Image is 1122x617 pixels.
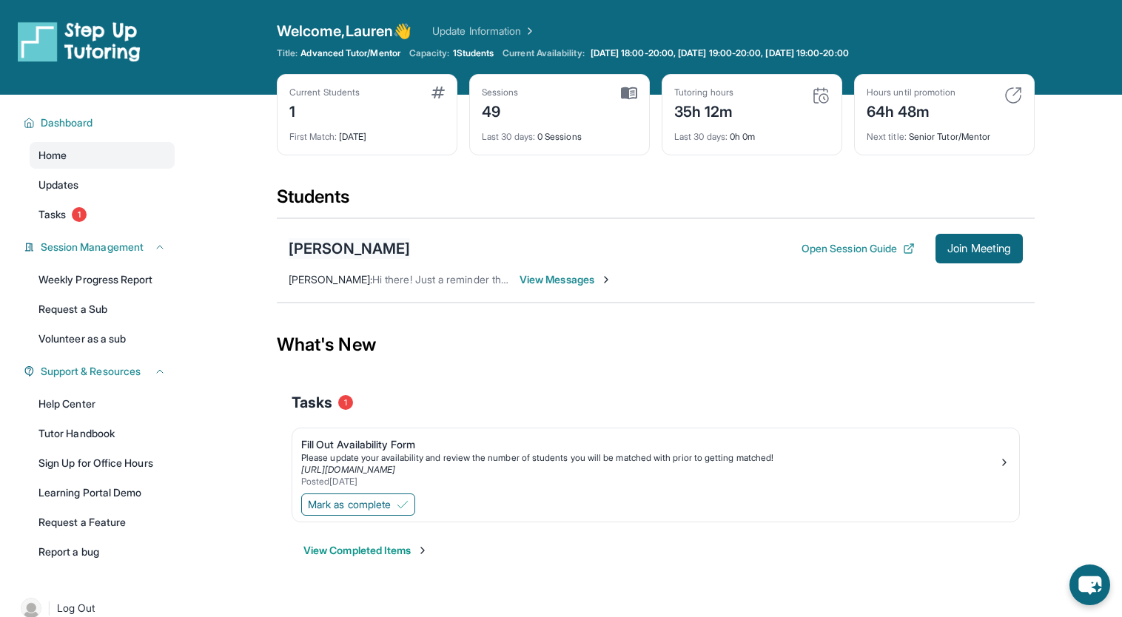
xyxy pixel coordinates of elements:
[521,24,536,38] img: Chevron Right
[277,312,1035,377] div: What's New
[432,24,536,38] a: Update Information
[292,428,1019,490] a: Fill Out Availability FormPlease update your availability and review the number of students you w...
[35,240,166,254] button: Session Management
[674,122,830,143] div: 0h 0m
[674,131,728,142] span: Last 30 days :
[431,87,445,98] img: card
[57,601,95,616] span: Log Out
[30,326,175,352] a: Volunteer as a sub
[482,98,519,122] div: 49
[621,87,637,100] img: card
[482,131,535,142] span: Last 30 days :
[338,395,353,410] span: 1
[289,87,360,98] div: Current Students
[301,476,998,488] div: Posted [DATE]
[289,122,445,143] div: [DATE]
[812,87,830,104] img: card
[289,98,360,122] div: 1
[674,87,733,98] div: Tutoring hours
[292,392,332,413] span: Tasks
[30,539,175,565] a: Report a bug
[300,47,400,59] span: Advanced Tutor/Mentor
[41,115,93,130] span: Dashboard
[41,240,144,254] span: Session Management
[301,452,998,464] div: Please update your availability and review the number of students you will be matched with prior ...
[482,122,637,143] div: 0 Sessions
[30,201,175,228] a: Tasks1
[372,273,739,286] span: Hi there! Just a reminder that we have our first tutoring session [DATE] at 6:30
[867,98,955,122] div: 64h 48m
[802,241,915,256] button: Open Session Guide
[600,274,612,286] img: Chevron-Right
[277,21,411,41] span: Welcome, Lauren 👋
[409,47,450,59] span: Capacity:
[35,364,166,379] button: Support & Resources
[453,47,494,59] span: 1 Students
[18,21,141,62] img: logo
[674,98,733,122] div: 35h 12m
[38,207,66,222] span: Tasks
[30,450,175,476] a: Sign Up for Office Hours
[935,234,1023,263] button: Join Meeting
[308,497,391,512] span: Mark as complete
[289,273,372,286] span: [PERSON_NAME] :
[301,437,998,452] div: Fill Out Availability Form
[867,131,907,142] span: Next title :
[301,464,395,475] a: [URL][DOMAIN_NAME]
[30,391,175,417] a: Help Center
[30,266,175,293] a: Weekly Progress Report
[397,499,409,510] img: Mark as complete
[38,178,79,192] span: Updates
[947,244,1011,253] span: Join Meeting
[30,172,175,198] a: Updates
[47,599,51,617] span: |
[867,87,955,98] div: Hours until promotion
[289,238,410,259] div: [PERSON_NAME]
[30,420,175,447] a: Tutor Handbook
[1069,564,1110,605] button: chat-button
[38,148,67,163] span: Home
[867,122,1022,143] div: Senior Tutor/Mentor
[588,47,852,59] a: [DATE] 18:00-20:00, [DATE] 19:00-20:00, [DATE] 19:00-20:00
[482,87,519,98] div: Sessions
[503,47,584,59] span: Current Availability:
[591,47,849,59] span: [DATE] 18:00-20:00, [DATE] 19:00-20:00, [DATE] 19:00-20:00
[35,115,166,130] button: Dashboard
[301,493,415,516] button: Mark as complete
[277,185,1035,218] div: Students
[277,47,298,59] span: Title:
[41,364,141,379] span: Support & Resources
[30,296,175,323] a: Request a Sub
[1004,87,1022,104] img: card
[30,509,175,536] a: Request a Feature
[30,479,175,506] a: Learning Portal Demo
[30,142,175,169] a: Home
[303,543,429,558] button: View Completed Items
[72,207,87,222] span: 1
[520,272,612,287] span: View Messages
[289,131,337,142] span: First Match :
